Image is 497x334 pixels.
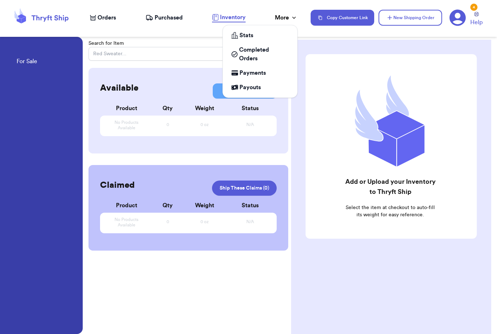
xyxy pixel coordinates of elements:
[239,45,289,63] span: Completed Orders
[343,204,438,218] p: Select the item at checkout to auto-fill its weight for easy reference.
[226,28,294,43] a: Stats
[470,12,483,27] a: Help
[106,104,147,113] div: Product
[379,10,442,26] button: New Shipping Order
[230,104,271,113] div: Status
[212,181,277,196] a: Ship These Claims (0)
[275,13,298,22] div: More
[100,179,135,191] h2: Claimed
[180,201,230,210] div: Weight
[230,201,271,210] div: Status
[212,13,246,22] a: Inventory
[98,13,116,22] span: Orders
[226,80,294,95] a: Payouts
[106,120,147,131] span: No Products Available
[246,122,254,127] span: N/A
[200,219,209,225] span: 0 oz
[155,13,183,22] span: Purchased
[246,219,254,225] span: N/A
[449,9,466,26] a: 4
[106,217,147,228] span: No Products Available
[343,177,438,197] h2: Add or Upload your Inventory to Thryft Ship
[239,31,253,40] span: Stats
[220,13,246,22] span: Inventory
[88,47,288,61] input: Red Sweater...
[470,4,477,11] div: 4
[226,43,294,66] a: Completed Orders
[147,104,188,113] div: Qty
[470,18,483,27] span: Help
[213,83,277,99] button: Add new Items
[167,122,169,127] span: 0
[200,122,209,127] span: 0 oz
[147,201,188,210] div: Qty
[88,40,288,47] p: Search for Item
[167,219,169,225] span: 0
[146,13,183,22] a: Purchased
[17,57,37,67] a: For Sale
[180,104,230,113] div: Weight
[90,13,116,22] a: Orders
[239,83,261,92] span: Payouts
[226,66,294,80] a: Payments
[106,201,147,210] div: Product
[311,10,374,26] button: Copy Customer Link
[239,69,266,77] span: Payments
[100,82,138,94] h2: Available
